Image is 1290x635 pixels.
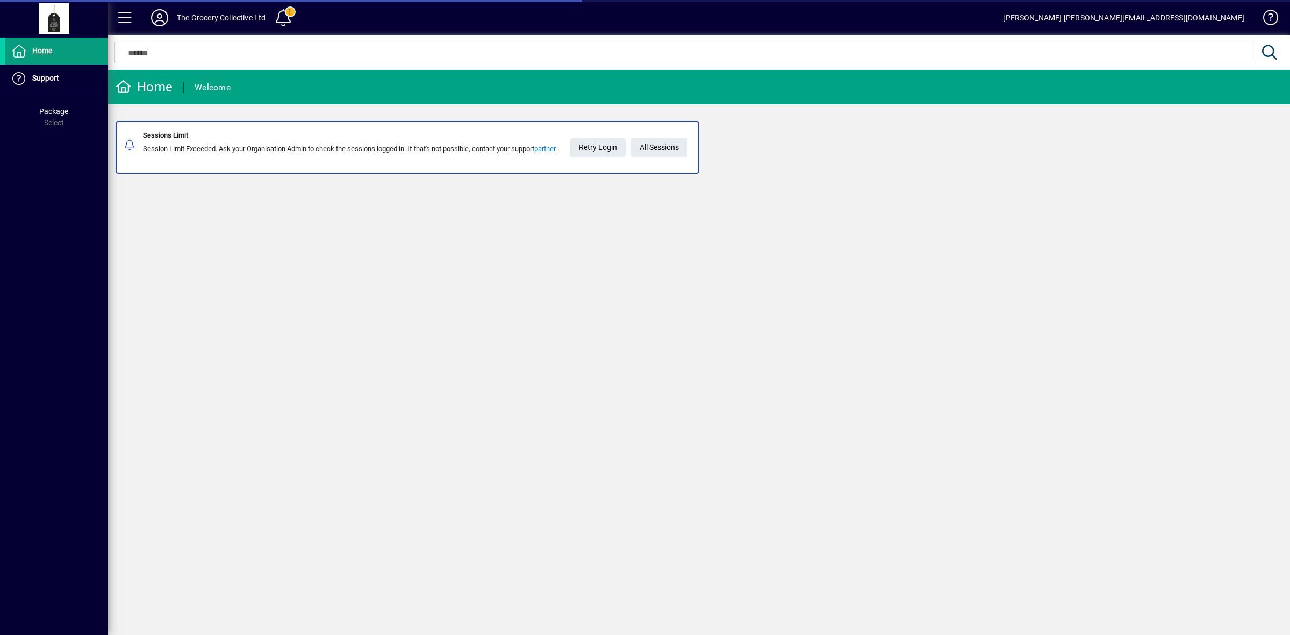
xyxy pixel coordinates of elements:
[32,46,52,55] span: Home
[5,65,107,92] a: Support
[143,130,557,141] div: Sessions Limit
[631,138,687,157] a: All Sessions
[1003,9,1244,26] div: [PERSON_NAME] [PERSON_NAME][EMAIL_ADDRESS][DOMAIN_NAME]
[640,139,679,156] span: All Sessions
[116,79,173,96] div: Home
[39,107,68,116] span: Package
[177,9,266,26] div: The Grocery Collective Ltd
[534,145,555,153] a: partner
[579,139,617,156] span: Retry Login
[570,138,626,157] button: Retry Login
[107,121,1290,174] app-alert-notification-menu-item: Sessions Limit
[142,8,177,27] button: Profile
[1255,2,1277,37] a: Knowledge Base
[143,144,557,154] div: Session Limit Exceeded. Ask your Organisation Admin to check the sessions logged in. If that's no...
[32,74,59,82] span: Support
[195,79,231,96] div: Welcome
